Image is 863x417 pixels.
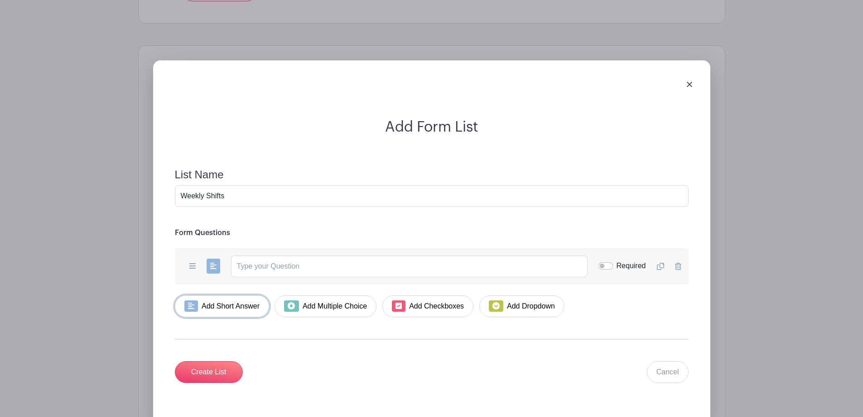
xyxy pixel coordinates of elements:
[231,255,588,277] input: Type your Question
[175,361,243,383] input: Create List
[647,361,689,383] a: Cancel
[175,229,689,237] h6: Form Questions
[275,295,376,317] a: Add Multiple Choice
[175,295,270,317] a: Add Short Answer
[617,260,646,271] label: Required
[175,168,224,182] label: List Name
[175,185,689,207] input: e.g. Things or volunteers we need for the event
[687,82,692,87] img: close_button-5f87c8562297e5c2d7936805f587ecaba9071eb48480494691a3f1689db116b3.svg
[164,118,699,136] h2: Add Form List
[382,295,473,317] a: Add Checkboxes
[479,295,564,317] a: Add Dropdown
